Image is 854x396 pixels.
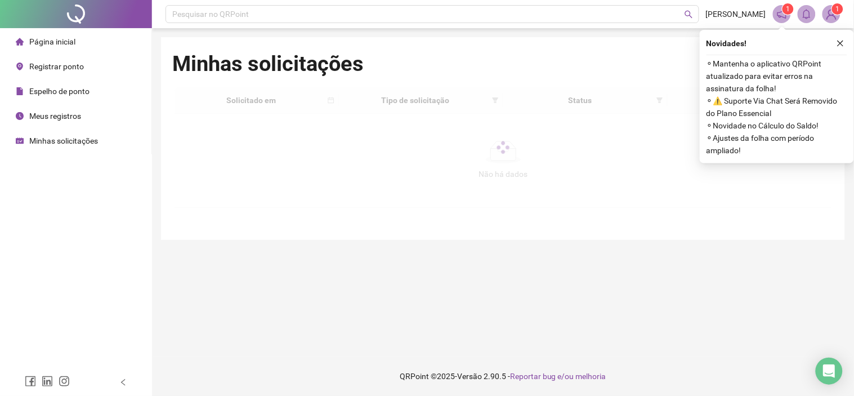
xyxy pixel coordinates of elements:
[152,357,854,396] footer: QRPoint © 2025 - 2.90.5 -
[457,372,482,381] span: Versão
[42,376,53,387] span: linkedin
[706,8,766,20] span: [PERSON_NAME]
[802,9,812,19] span: bell
[707,95,847,119] span: ⚬ ⚠️ Suporte Via Chat Será Removido do Plano Essencial
[16,137,24,145] span: schedule
[16,38,24,46] span: home
[707,119,847,132] span: ⚬ Novidade no Cálculo do Saldo!
[786,5,790,13] span: 1
[59,376,70,387] span: instagram
[783,3,794,15] sup: 1
[172,51,364,77] h1: Minhas solicitações
[832,3,843,15] sup: Atualize o seu contato no menu Meus Dados
[816,358,843,385] div: Open Intercom Messenger
[29,112,81,121] span: Meus registros
[16,63,24,70] span: environment
[29,62,84,71] span: Registrar ponto
[25,376,36,387] span: facebook
[29,37,75,46] span: Página inicial
[777,9,787,19] span: notification
[685,10,693,19] span: search
[707,37,747,50] span: Novidades !
[707,57,847,95] span: ⚬ Mantenha o aplicativo QRPoint atualizado para evitar erros na assinatura da folha!
[836,5,840,13] span: 1
[707,132,847,157] span: ⚬ Ajustes da folha com período ampliado!
[823,6,840,23] img: 83971
[16,112,24,120] span: clock-circle
[119,379,127,386] span: left
[29,87,90,96] span: Espelho de ponto
[16,87,24,95] span: file
[29,136,98,145] span: Minhas solicitações
[510,372,606,381] span: Reportar bug e/ou melhoria
[837,39,844,47] span: close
